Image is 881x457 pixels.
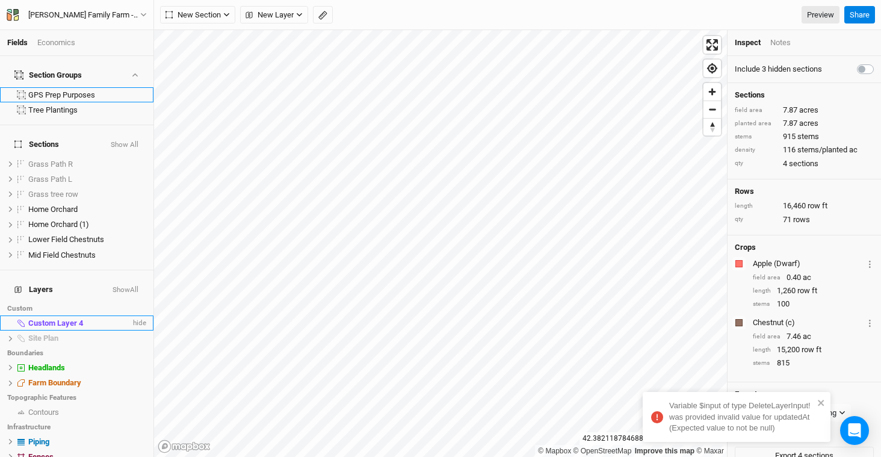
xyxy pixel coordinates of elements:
[735,201,874,211] div: 16,460
[844,6,875,24] button: Share
[246,9,294,21] span: New Layer
[797,285,817,296] span: row ft
[703,60,721,77] button: Find my location
[703,36,721,54] button: Enter fullscreen
[129,71,140,79] button: Show section groups
[735,146,777,155] div: density
[703,118,721,135] button: Reset bearing to north
[28,250,146,260] div: Mid Field Chestnuts
[28,334,146,343] div: Site Plan
[28,334,58,343] span: Site Plan
[28,160,73,169] span: Grass Path R
[165,9,221,21] span: New Section
[803,331,811,342] span: ac
[28,408,59,417] span: Contours
[580,432,727,445] div: 42.38211878468888 , -73.76790874256045
[866,256,874,270] button: Crop Usage
[735,132,777,141] div: stems
[735,187,874,196] h4: Rows
[840,416,869,445] div: Open Intercom Messenger
[802,6,839,24] a: Preview
[735,64,822,75] label: Include 3 hidden sections
[28,378,146,388] div: Farm Boundary
[753,287,771,296] div: length
[28,319,131,328] div: Custom Layer 4
[313,6,333,24] button: Shortcut: M
[735,119,777,128] div: planted area
[803,272,811,283] span: ac
[7,38,28,47] a: Fields
[753,299,874,309] div: 100
[808,201,827,211] span: row ft
[735,118,874,129] div: 7.87
[866,316,874,329] button: Crop Usage
[160,6,235,24] button: New Section
[735,159,777,168] div: qty
[28,220,146,229] div: Home Orchard (1)
[28,408,146,417] div: Contours
[28,235,104,244] span: Lower Field Chestnuts
[793,214,810,225] span: rows
[817,397,826,408] button: close
[703,119,721,135] span: Reset bearing to north
[753,358,874,368] div: 815
[799,118,818,129] span: acres
[28,160,146,169] div: Grass Path R
[28,437,146,447] div: Piping
[28,220,89,229] span: Home Orchard (1)
[28,437,49,446] span: Piping
[735,106,777,115] div: field area
[538,447,571,455] a: Mapbox
[797,131,819,142] span: stems
[735,158,874,169] div: 4
[669,400,814,434] div: Variable $input of type DeleteLayerInput! was provided invalid value for updatedAt (Expected valu...
[753,285,874,296] div: 1,260
[753,346,771,355] div: length
[753,344,874,355] div: 15,200
[131,316,146,331] span: hide
[28,363,65,372] span: Headlands
[635,447,694,455] a: Improve this map
[6,8,147,22] button: [PERSON_NAME] Family Farm - 2026 Fruit Trees
[735,214,874,225] div: 71
[28,175,146,184] div: Grass Path L
[28,363,146,373] div: Headlands
[802,344,821,355] span: row ft
[735,131,874,142] div: 915
[14,70,82,80] div: Section Groups
[753,359,771,368] div: stems
[753,258,864,269] div: Apple (Dwarf)
[28,190,146,199] div: Grass tree row
[799,105,818,116] span: acres
[37,37,75,48] div: Economics
[753,272,874,283] div: 0.40
[112,286,139,294] button: ShowAll
[28,205,78,214] span: Home Orchard
[703,83,721,101] button: Zoom in
[797,145,858,155] span: stems/planted ac
[753,332,781,341] div: field area
[28,235,146,244] div: Lower Field Chestnuts
[735,243,756,252] h4: Crops
[28,378,81,387] span: Farm Boundary
[735,90,874,100] h4: Sections
[703,101,721,118] button: Zoom out
[696,447,724,455] a: Maxar
[753,331,874,342] div: 7.46
[28,9,140,21] div: [PERSON_NAME] Family Farm - 2026 Fruit Trees
[735,105,874,116] div: 7.87
[789,158,818,169] span: sections
[28,319,83,328] span: Custom Layer 4
[28,175,72,184] span: Grass Path L
[573,447,632,455] a: OpenStreetMap
[735,215,777,224] div: qty
[28,250,96,260] span: Mid Field Chestnuts
[735,145,874,155] div: 116
[28,9,140,21] div: Rudolph Family Farm - 2026 Fruit Trees
[28,190,78,199] span: Grass tree row
[735,202,777,211] div: length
